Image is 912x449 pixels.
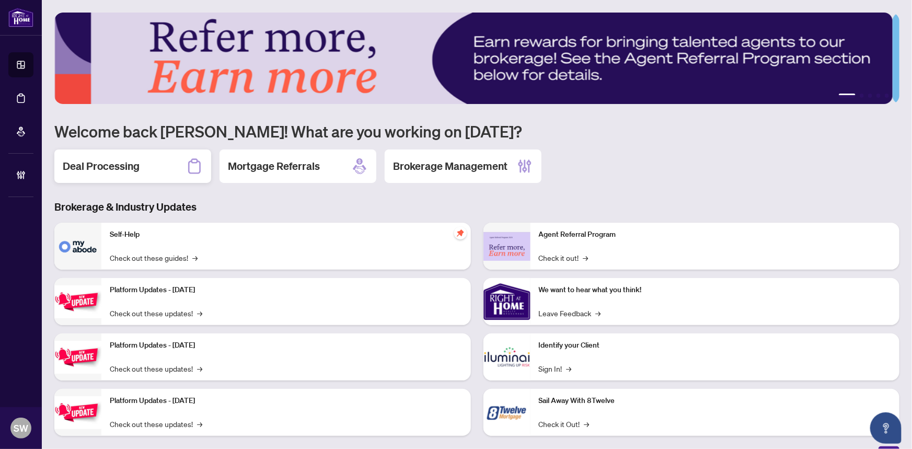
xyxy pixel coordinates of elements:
[539,252,588,263] a: Check it out!→
[228,159,320,174] h2: Mortgage Referrals
[110,363,202,374] a: Check out these updates!→
[8,8,33,27] img: logo
[393,159,507,174] h2: Brokerage Management
[539,363,572,374] a: Sign In!→
[539,418,590,430] a: Check it Out!→
[584,418,590,430] span: →
[539,395,892,407] p: Sail Away With 8Twelve
[583,252,588,263] span: →
[539,340,892,351] p: Identify your Client
[54,121,899,141] h1: Welcome back [PERSON_NAME]! What are you working on [DATE]?
[110,252,198,263] a: Check out these guides!→
[54,223,101,270] img: Self-Help
[63,159,140,174] h2: Deal Processing
[885,94,889,98] button: 5
[868,94,872,98] button: 3
[110,307,202,319] a: Check out these updates!→
[110,340,463,351] p: Platform Updates - [DATE]
[54,200,899,214] h3: Brokerage & Industry Updates
[454,227,467,239] span: pushpin
[192,252,198,263] span: →
[870,412,902,444] button: Open asap
[110,229,463,240] p: Self-Help
[110,418,202,430] a: Check out these updates!→
[110,395,463,407] p: Platform Updates - [DATE]
[860,94,864,98] button: 2
[876,94,881,98] button: 4
[567,363,572,374] span: →
[839,94,856,98] button: 1
[483,232,530,261] img: Agent Referral Program
[197,418,202,430] span: →
[110,284,463,296] p: Platform Updates - [DATE]
[54,13,893,104] img: Slide 0
[54,285,101,318] img: Platform Updates - July 21, 2025
[197,307,202,319] span: →
[483,333,530,381] img: Identify your Client
[54,396,101,429] img: Platform Updates - June 23, 2025
[483,389,530,436] img: Sail Away With 8Twelve
[197,363,202,374] span: →
[596,307,601,319] span: →
[539,307,601,319] a: Leave Feedback→
[539,284,892,296] p: We want to hear what you think!
[483,278,530,325] img: We want to hear what you think!
[539,229,892,240] p: Agent Referral Program
[54,341,101,374] img: Platform Updates - July 8, 2025
[14,421,28,435] span: SW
